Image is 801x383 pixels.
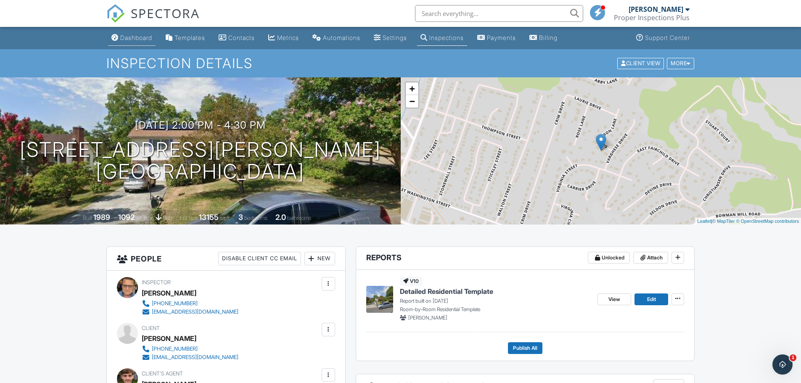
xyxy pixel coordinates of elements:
a: [EMAIL_ADDRESS][DOMAIN_NAME] [142,308,238,316]
a: Leaflet [697,219,711,224]
a: © MapTiler [712,219,735,224]
div: 3 [238,213,243,222]
a: Payments [474,30,519,46]
span: bathrooms [287,215,311,221]
div: Templates [174,34,205,41]
div: Proper Inspections Plus [614,13,690,22]
a: Templates [162,30,209,46]
span: Client's Agent [142,370,183,377]
div: [EMAIL_ADDRESS][DOMAIN_NAME] [152,354,238,361]
span: Lot Size [180,215,198,221]
img: The Best Home Inspection Software - Spectora [106,4,125,23]
a: Dashboard [108,30,156,46]
div: More [667,58,694,69]
a: [EMAIL_ADDRESS][DOMAIN_NAME] [142,353,238,362]
span: 1 [790,354,796,361]
h1: Inspection Details [106,56,695,71]
div: Billing [539,34,558,41]
a: Contacts [215,30,258,46]
div: Payments [487,34,516,41]
a: Zoom out [406,95,418,108]
div: New [304,252,335,265]
div: Metrics [277,34,299,41]
a: © OpenStreetMap contributors [736,219,799,224]
div: 2.0 [275,213,286,222]
div: [PERSON_NAME] [142,332,196,345]
a: Metrics [265,30,302,46]
a: Billing [526,30,561,46]
a: Support Center [633,30,693,46]
span: SPECTORA [131,4,200,22]
a: Settings [370,30,410,46]
span: sq.ft. [220,215,230,221]
iframe: Intercom live chat [772,354,793,375]
a: Zoom in [406,82,418,95]
span: Client [142,325,160,331]
input: Search everything... [415,5,583,22]
a: SPECTORA [106,11,200,29]
h1: [STREET_ADDRESS][PERSON_NAME] [GEOGRAPHIC_DATA] [20,139,381,183]
a: [PHONE_NUMBER] [142,299,238,308]
div: 13155 [199,213,219,222]
h3: [DATE] 2:00 pm - 4:30 pm [135,119,266,131]
span: Built [83,215,92,221]
div: [PHONE_NUMBER] [152,300,198,307]
div: [EMAIL_ADDRESS][DOMAIN_NAME] [152,309,238,315]
div: Client View [617,58,664,69]
div: [PERSON_NAME] [142,287,196,299]
div: 1092 [118,213,135,222]
div: Contacts [228,34,255,41]
a: [PHONE_NUMBER] [142,345,238,353]
div: [PERSON_NAME] [629,5,683,13]
a: Inspections [417,30,467,46]
div: Inspections [429,34,464,41]
span: bedrooms [244,215,267,221]
div: 1989 [93,213,110,222]
div: | [695,218,801,225]
div: Automations [323,34,360,41]
div: Settings [383,34,407,41]
div: Dashboard [120,34,152,41]
div: Support Center [645,34,690,41]
span: sq. ft. [136,215,148,221]
div: [PHONE_NUMBER] [152,346,198,352]
span: Inspector [142,279,171,285]
a: Automations (Basic) [309,30,364,46]
h3: People [107,247,345,271]
a: Client View [616,60,666,66]
span: slab [163,215,172,221]
div: Disable Client CC Email [218,252,301,265]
